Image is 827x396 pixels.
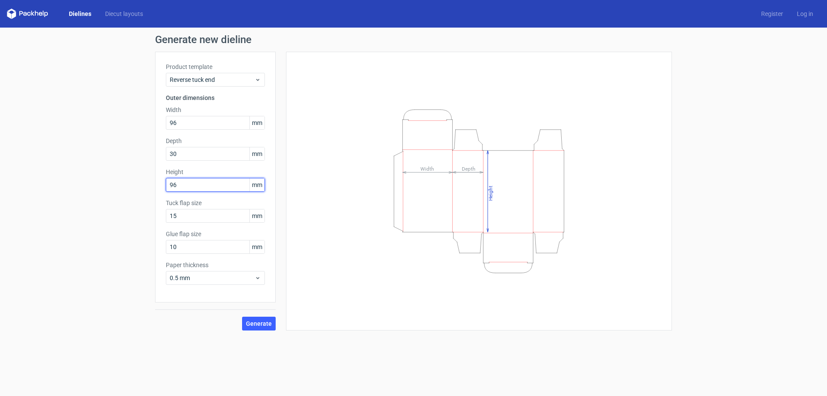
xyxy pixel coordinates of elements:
[242,317,276,331] button: Generate
[249,116,264,129] span: mm
[170,75,255,84] span: Reverse tuck end
[166,230,265,238] label: Glue flap size
[249,240,264,253] span: mm
[166,137,265,145] label: Depth
[166,168,265,176] label: Height
[754,9,790,18] a: Register
[166,94,265,102] h3: Outer dimensions
[166,106,265,114] label: Width
[249,178,264,191] span: mm
[249,147,264,160] span: mm
[462,165,476,171] tspan: Depth
[420,165,434,171] tspan: Width
[166,261,265,269] label: Paper thickness
[155,34,672,45] h1: Generate new dieline
[790,9,820,18] a: Log in
[246,321,272,327] span: Generate
[98,9,150,18] a: Diecut layouts
[166,62,265,71] label: Product template
[249,209,264,222] span: mm
[62,9,98,18] a: Dielines
[170,274,255,282] span: 0.5 mm
[166,199,265,207] label: Tuck flap size
[488,185,494,200] tspan: Height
